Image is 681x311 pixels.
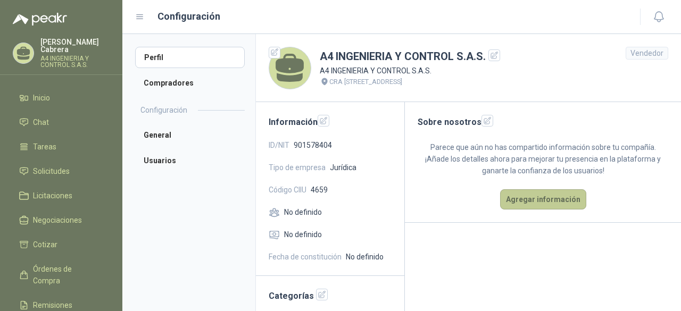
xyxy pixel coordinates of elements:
a: Negociaciones [13,210,110,230]
h2: Información [269,115,392,129]
p: Parece que aún no has compartido información sobre tu compañía. ¡Añade los detalles ahora para me... [418,141,668,176]
span: Fecha de constitución [269,251,342,263]
span: Licitaciones [33,190,72,201]
span: Jurídica [330,162,356,173]
span: Inicio [33,92,50,104]
a: Solicitudes [13,161,110,181]
span: Negociaciones [33,214,82,226]
span: No definido [284,229,322,240]
p: [PERSON_NAME] Cabrera [40,38,110,53]
h2: Configuración [140,104,187,116]
p: A4 INGENIERIA Y CONTROL S.A.S. [40,55,110,68]
span: No definido [284,206,322,218]
p: A4 INGENIERIA Y CONTROL S.A.S. [320,65,500,77]
img: Logo peakr [13,13,67,26]
a: Usuarios [135,150,245,171]
a: Chat [13,112,110,132]
a: Cotizar [13,234,110,255]
span: Solicitudes [33,165,70,177]
span: Órdenes de Compra [33,263,99,287]
span: 901578404 [294,139,332,151]
h1: A4 INGENIERIA Y CONTROL S.A.S. [320,48,500,65]
span: Tipo de empresa [269,162,326,173]
a: Perfil [135,47,245,68]
span: ID/NIT [269,139,289,151]
a: Órdenes de Compra [13,259,110,291]
button: Agregar información [500,189,586,209]
div: Vendedor [626,47,668,60]
h2: Sobre nosotros [418,115,668,129]
span: Chat [33,116,49,128]
a: Tareas [13,137,110,157]
span: 4659 [311,184,328,196]
span: Remisiones [33,299,72,311]
span: Tareas [33,141,56,153]
h2: Categorías [269,289,392,302]
a: Compradores [135,72,245,94]
h1: Configuración [157,9,220,24]
a: General [135,124,245,146]
span: Cotizar [33,239,57,250]
span: No definido [346,251,384,263]
span: Código CIIU [269,184,306,196]
a: Inicio [13,88,110,108]
p: CRA [STREET_ADDRESS] [329,77,402,87]
a: Licitaciones [13,186,110,206]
